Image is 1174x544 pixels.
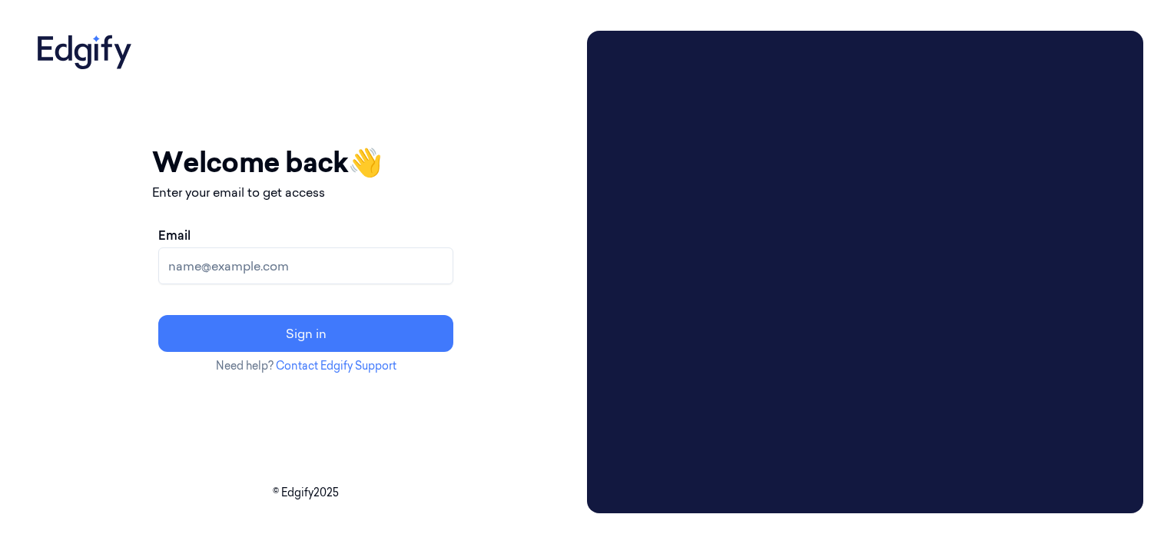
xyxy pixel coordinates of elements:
p: Need help? [152,358,459,374]
p: © Edgify 2025 [31,485,581,501]
input: name@example.com [158,247,453,284]
p: Enter your email to get access [152,183,459,201]
label: Email [158,226,191,244]
a: Contact Edgify Support [276,359,396,373]
button: Sign in [158,315,453,352]
h1: Welcome back 👋 [152,141,459,183]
